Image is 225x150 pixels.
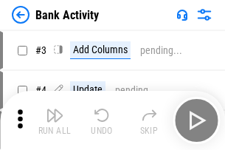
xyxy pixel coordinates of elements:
div: pending... [115,85,157,96]
img: Settings menu [195,6,213,24]
span: # 4 [35,84,46,96]
img: Support [176,9,188,21]
div: Update [70,81,105,99]
div: Add Columns [70,41,131,59]
span: # 3 [35,44,46,56]
img: Back [12,6,30,24]
div: pending... [140,45,182,56]
div: Bank Activity [35,8,99,22]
